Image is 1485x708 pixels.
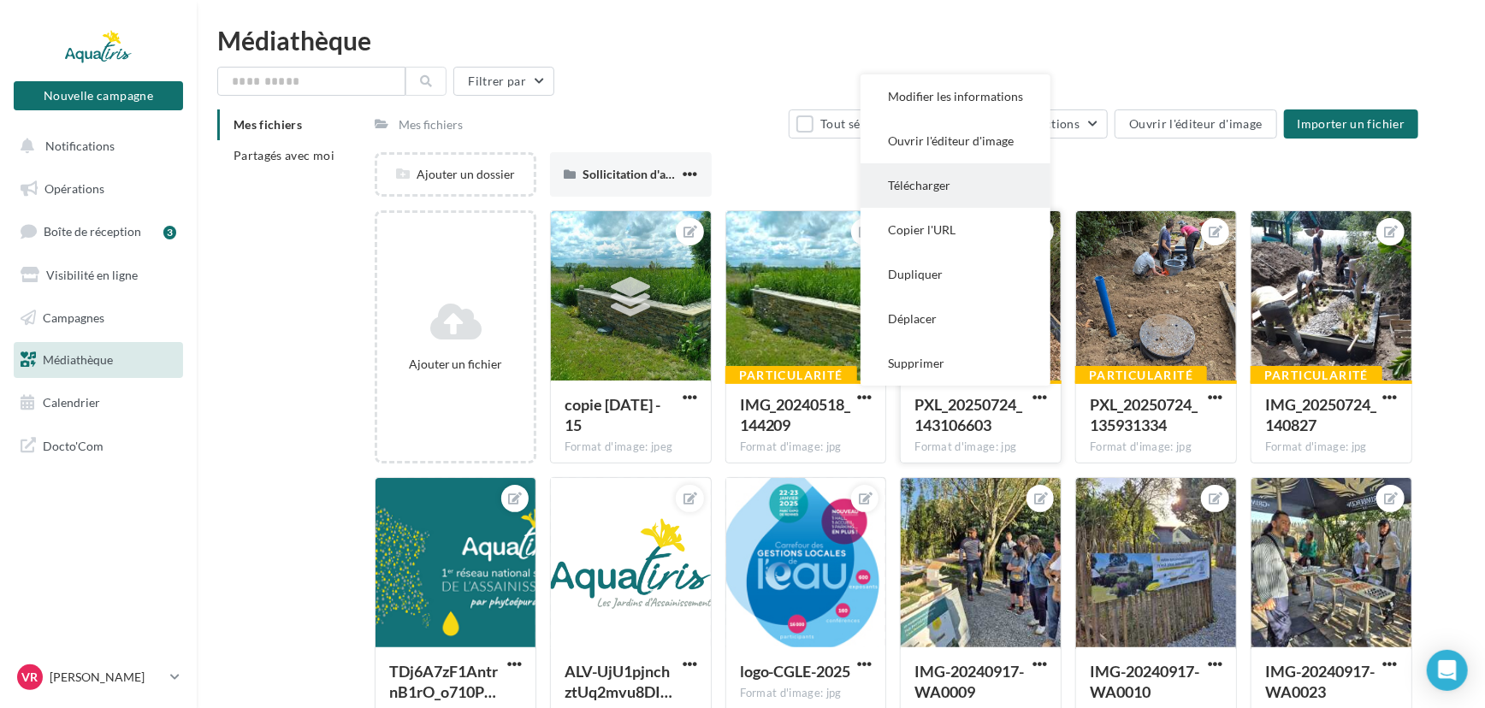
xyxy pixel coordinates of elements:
[789,109,926,139] button: Tout sélectionner
[389,662,498,701] span: TDj6A7zF1AntrnB1rO_o710PfNuxfWW2hrOKqA3Gy4qYM5BU7qxzUHzOrs3a-6so62Kr14rcDnfd1Qp2=s0
[217,27,1464,53] div: Médiathèque
[22,669,38,686] span: VR
[453,67,554,96] button: Filtrer par
[565,395,660,434] span: copie 13-10-2025 - 15
[1075,366,1207,385] div: Particularité
[14,81,183,110] button: Nouvelle campagne
[1037,116,1080,131] span: Actions
[1265,395,1376,434] span: IMG_20250724_140827
[861,341,1050,386] button: Supprimer
[234,148,334,162] span: Partagés avec moi
[10,385,186,421] a: Calendrier
[10,171,186,207] a: Opérations
[1090,662,1199,701] span: IMG-20240917-WA0010
[10,128,180,164] button: Notifications
[1251,366,1382,385] div: Particularité
[861,297,1050,341] button: Déplacer
[861,119,1050,163] button: Ouvrir l'éditeur d'image
[14,661,183,693] a: VR [PERSON_NAME]
[1427,650,1468,691] div: Open Intercom Messenger
[50,669,163,686] p: [PERSON_NAME]
[10,342,186,378] a: Médiathèque
[565,440,697,455] div: Format d'image: jpeg
[1298,116,1405,131] span: Importer un fichier
[384,356,527,373] div: Ajouter un fichier
[1265,662,1375,701] span: IMG-20240917-WA0023
[740,440,873,455] div: Format d'image: jpg
[861,252,1050,297] button: Dupliquer
[725,366,857,385] div: Particularité
[740,395,851,434] span: IMG_20240518_144209
[43,310,104,324] span: Campagnes
[1090,440,1222,455] div: Format d'image: jpg
[914,440,1047,455] div: Format d'image: jpg
[43,434,104,457] span: Docto'Com
[234,117,302,132] span: Mes fichiers
[861,74,1050,119] button: Modifier les informations
[861,163,1050,208] button: Télécharger
[1022,109,1108,139] button: Actions
[377,166,534,183] div: Ajouter un dossier
[46,268,138,282] span: Visibilité en ligne
[914,662,1024,701] span: IMG-20240917-WA0009
[861,208,1050,252] button: Copier l'URL
[10,213,186,250] a: Boîte de réception3
[10,428,186,463] a: Docto'Com
[740,686,873,701] div: Format d'image: jpg
[565,662,672,701] span: ALV-UjU1pjnchztUq2mvu8DI9zdDYT3xn8I_Ltxrt_5XcVEZnwRS230
[1265,440,1398,455] div: Format d'image: jpg
[1090,395,1198,434] span: PXL_20250724_135931334
[1284,109,1419,139] button: Importer un fichier
[43,395,100,410] span: Calendrier
[10,257,186,293] a: Visibilité en ligne
[44,181,104,196] span: Opérations
[399,116,463,133] div: Mes fichiers
[44,224,141,239] span: Boîte de réception
[914,395,1022,434] span: PXL_20250724_143106603
[10,300,186,336] a: Campagnes
[43,352,113,367] span: Médiathèque
[45,139,115,153] span: Notifications
[583,167,680,181] span: Sollicitation d'avis
[1115,109,1276,139] button: Ouvrir l'éditeur d'image
[740,662,851,681] span: logo-CGLE-2025
[163,226,176,239] div: 3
